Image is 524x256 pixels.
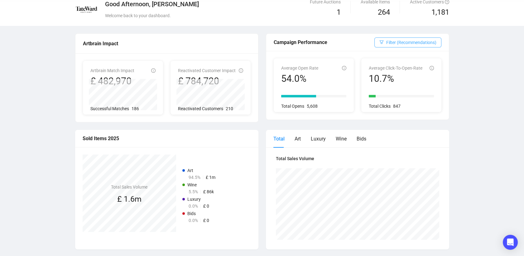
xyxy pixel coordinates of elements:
[378,8,390,17] span: 264
[83,40,251,47] div: Artbrain Impact
[337,8,341,17] span: 1
[178,75,236,87] div: £ 784,720
[189,204,198,209] span: 0.0%
[369,104,391,109] span: Total Clicks
[374,37,441,47] button: Filter (Recommendations)
[178,106,223,111] span: Reactivated Customers
[111,184,147,190] h4: Total Sales Volume
[178,68,236,73] span: Reactivated Customer Impact
[132,106,139,111] span: 186
[281,73,318,85] div: 54.0%
[430,66,434,70] span: info-circle
[203,218,209,223] span: £ 0
[307,104,318,109] span: 5,608
[206,175,215,180] span: £ 1m
[189,175,200,180] span: 94.5%
[203,204,209,209] span: £ 0
[151,68,156,73] span: info-circle
[276,155,439,162] h4: Total Sales Volume
[189,189,198,194] span: 5.5%
[342,66,346,70] span: info-circle
[386,39,436,46] span: Filter (Recommendations)
[187,168,193,173] span: Art
[189,218,198,223] span: 0.0%
[203,189,214,194] span: £ 86k
[357,135,366,143] div: Bids
[295,135,301,143] div: Art
[83,135,251,142] div: Sold Items 2025
[187,197,201,202] span: Luxury
[503,235,518,250] div: Open Intercom Messenger
[281,104,304,109] span: Total Opens
[226,106,233,111] span: 210
[187,182,197,187] span: Wine
[311,135,326,143] div: Luxury
[336,135,347,143] div: Wine
[274,38,374,46] div: Campaign Performance
[393,104,401,109] span: 847
[281,66,318,71] span: Average Open Rate
[239,68,243,73] span: info-circle
[117,194,142,204] span: £ 1.6m
[273,135,285,143] div: Total
[187,211,196,216] span: Bids
[105,12,323,19] div: Welcome back to your dashboard.
[369,66,422,71] span: Average Click-To-Open-Rate
[90,75,134,87] div: £ 482,970
[369,73,422,85] div: 10.7%
[90,68,134,73] span: Artbrain Match Impact
[431,7,449,18] span: 1,181
[90,106,129,111] span: Successful Matches
[379,40,384,44] span: filter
